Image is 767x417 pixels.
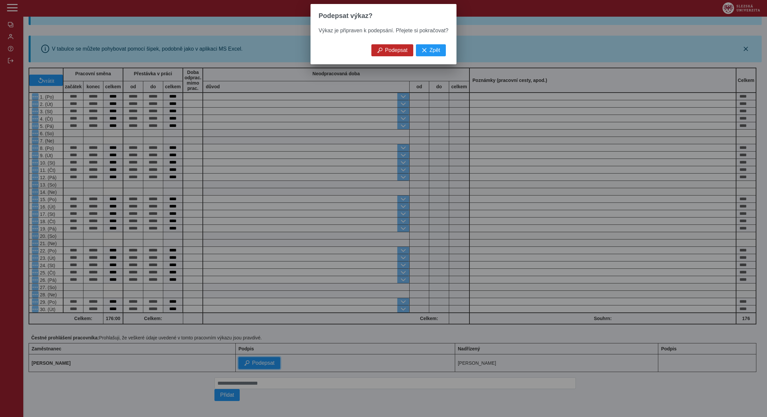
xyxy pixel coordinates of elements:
[371,44,413,56] button: Podepsat
[319,12,372,20] span: Podepsat výkaz?
[430,47,440,53] span: Zpět
[385,47,408,53] span: Podepsat
[416,44,446,56] button: Zpět
[319,28,448,33] span: Výkaz je připraven k podepsání. Přejete si pokračovat?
